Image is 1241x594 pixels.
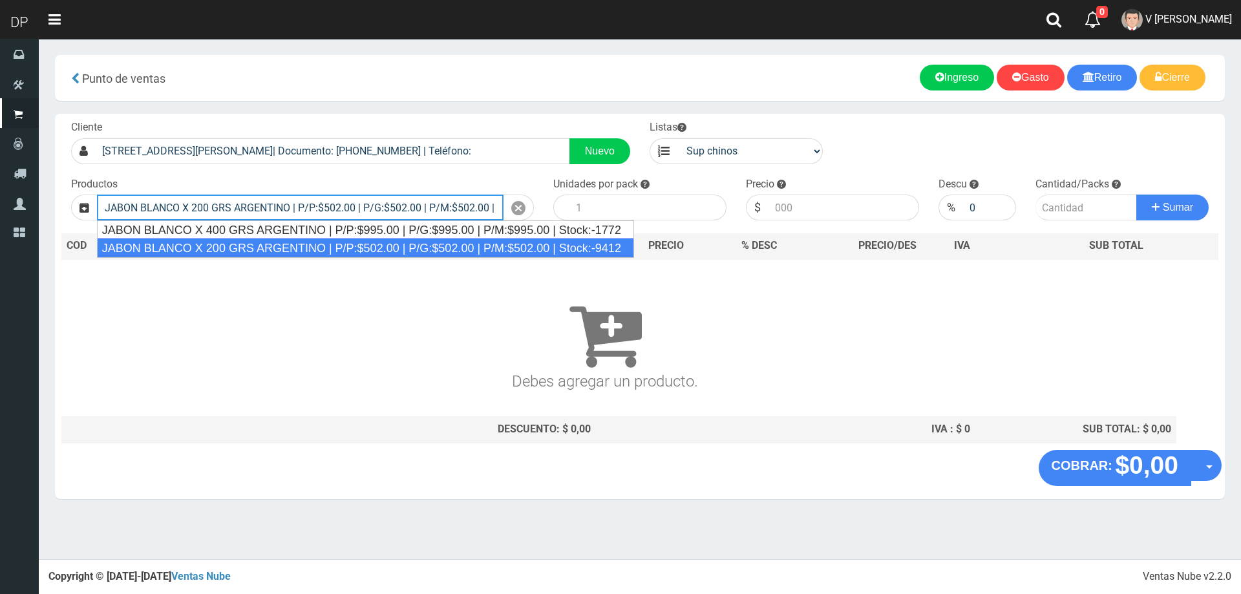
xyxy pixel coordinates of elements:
[746,195,769,220] div: $
[746,177,774,192] label: Precio
[963,195,1015,220] input: 000
[1039,450,1192,486] button: COBRAR: $0,00
[71,120,102,135] label: Cliente
[954,239,970,251] span: IVA
[1067,65,1138,90] a: Retiro
[82,72,165,85] span: Punto de ventas
[171,570,231,582] a: Ventas Nube
[1115,451,1178,479] strong: $0,00
[1143,569,1231,584] div: Ventas Nube v2.2.0
[1163,202,1193,213] span: Sumar
[1052,458,1112,472] strong: COBRAR:
[939,195,963,220] div: %
[97,239,634,258] div: JABON BLANCO X 200 GRS ARGENTINO | P/P:$502.00 | P/G:$502.00 | P/M:$502.00 | Stock:-9412
[1035,177,1109,192] label: Cantidad/Packs
[282,422,591,437] div: DESCUENTO: $ 0,00
[553,177,638,192] label: Unidades por pack
[1121,9,1143,30] img: User Image
[981,422,1171,437] div: SUB TOTAL: $ 0,00
[1136,195,1209,220] button: Sumar
[648,239,684,253] span: PRECIO
[96,138,570,164] input: Consumidor Final
[569,195,727,220] input: 1
[1089,239,1143,253] span: SUB TOTAL
[98,221,633,239] div: JABON BLANCO X 400 GRS ARGENTINO | P/P:$995.00 | P/G:$995.00 | P/M:$995.00 | Stock:-1772
[71,177,118,192] label: Productos
[569,138,630,164] a: Nuevo
[1096,6,1108,18] span: 0
[650,120,686,135] label: Listas
[48,570,231,582] strong: Copyright © [DATE]-[DATE]
[939,177,967,192] label: Descu
[1145,13,1232,25] span: V [PERSON_NAME]
[97,195,504,220] input: Introduzca el nombre del producto
[1035,195,1138,220] input: Cantidad
[741,239,777,251] span: % DESC
[1140,65,1205,90] a: Cierre
[61,233,123,259] th: COD
[858,239,917,251] span: PRECIO/DES
[997,65,1065,90] a: Gasto
[769,195,919,220] input: 000
[920,65,994,90] a: Ingreso
[67,278,1143,390] h3: Debes agregar un producto.
[787,422,970,437] div: IVA : $ 0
